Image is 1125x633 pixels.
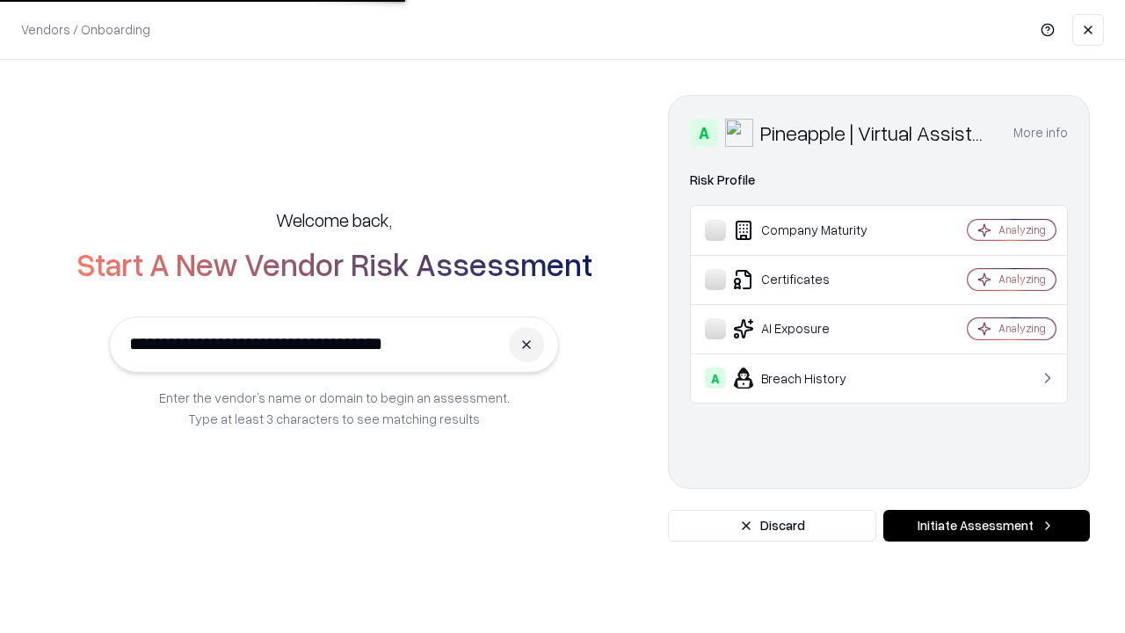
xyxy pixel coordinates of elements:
[1013,117,1068,149] button: More info
[76,246,592,281] h2: Start A New Vendor Risk Assessment
[690,119,718,147] div: A
[998,272,1046,287] div: Analyzing
[998,321,1046,336] div: Analyzing
[725,119,753,147] img: Pineapple | Virtual Assistant Agency
[690,170,1068,191] div: Risk Profile
[998,222,1046,237] div: Analyzing
[159,387,510,429] p: Enter the vendor’s name or domain to begin an assessment. Type at least 3 characters to see match...
[668,510,876,542] button: Discard
[276,207,392,232] h5: Welcome back,
[705,318,915,339] div: AI Exposure
[705,367,915,389] div: Breach History
[883,510,1090,542] button: Initiate Assessment
[705,269,915,290] div: Certificates
[760,119,992,147] div: Pineapple | Virtual Assistant Agency
[705,220,915,241] div: Company Maturity
[705,367,726,389] div: A
[21,20,150,39] p: Vendors / Onboarding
